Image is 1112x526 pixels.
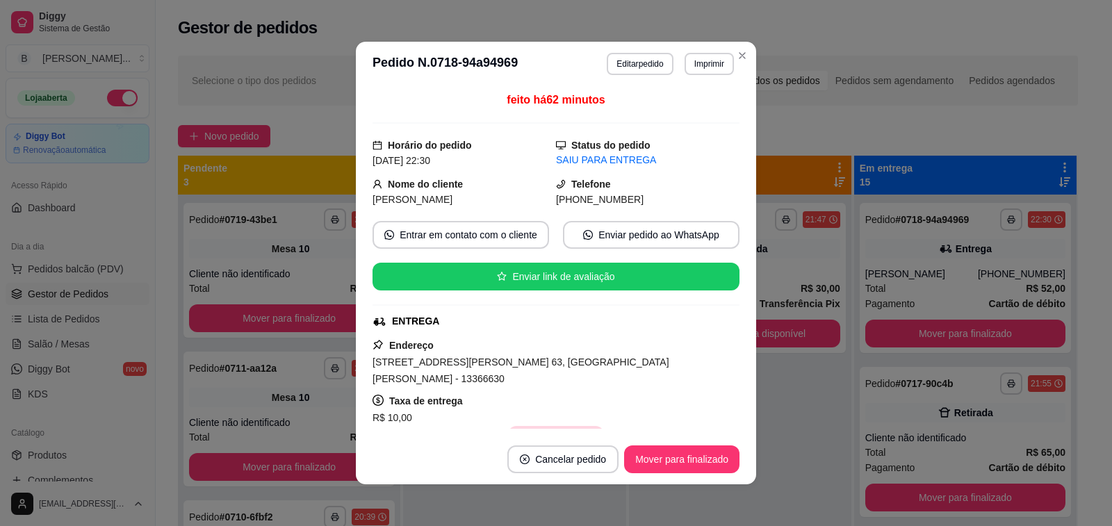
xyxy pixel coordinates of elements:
[556,179,566,189] span: phone
[373,412,412,423] span: R$ 10,00
[731,44,753,67] button: Close
[388,140,472,151] strong: Horário do pedido
[507,94,605,106] span: feito há 62 minutos
[497,272,507,281] span: star
[373,140,382,150] span: calendar
[373,179,382,189] span: user
[571,179,611,190] strong: Telefone
[583,230,593,240] span: whats-app
[563,221,739,249] button: whats-appEnviar pedido ao WhatsApp
[685,53,734,75] button: Imprimir
[507,445,619,473] button: close-circleCancelar pedido
[373,356,669,384] span: [STREET_ADDRESS][PERSON_NAME] 63, [GEOGRAPHIC_DATA][PERSON_NAME] - 13366630
[571,140,651,151] strong: Status do pedido
[556,194,644,205] span: [PHONE_NUMBER]
[373,221,549,249] button: whats-appEntrar em contato com o cliente
[373,155,430,166] span: [DATE] 22:30
[389,395,463,406] strong: Taxa de entrega
[384,230,394,240] span: whats-app
[373,339,384,350] span: pushpin
[607,53,673,75] button: Editarpedido
[624,445,739,473] button: Mover para finalizado
[520,454,530,464] span: close-circle
[388,179,463,190] strong: Nome do cliente
[556,153,739,167] div: SAIU PARA ENTREGA
[373,395,384,406] span: dollar
[392,314,439,329] div: ENTREGA
[508,426,603,454] button: Copiar Endereço
[373,194,452,205] span: [PERSON_NAME]
[389,340,434,351] strong: Endereço
[556,140,566,150] span: desktop
[373,263,739,290] button: starEnviar link de avaliação
[373,53,518,75] h3: Pedido N. 0718-94a94969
